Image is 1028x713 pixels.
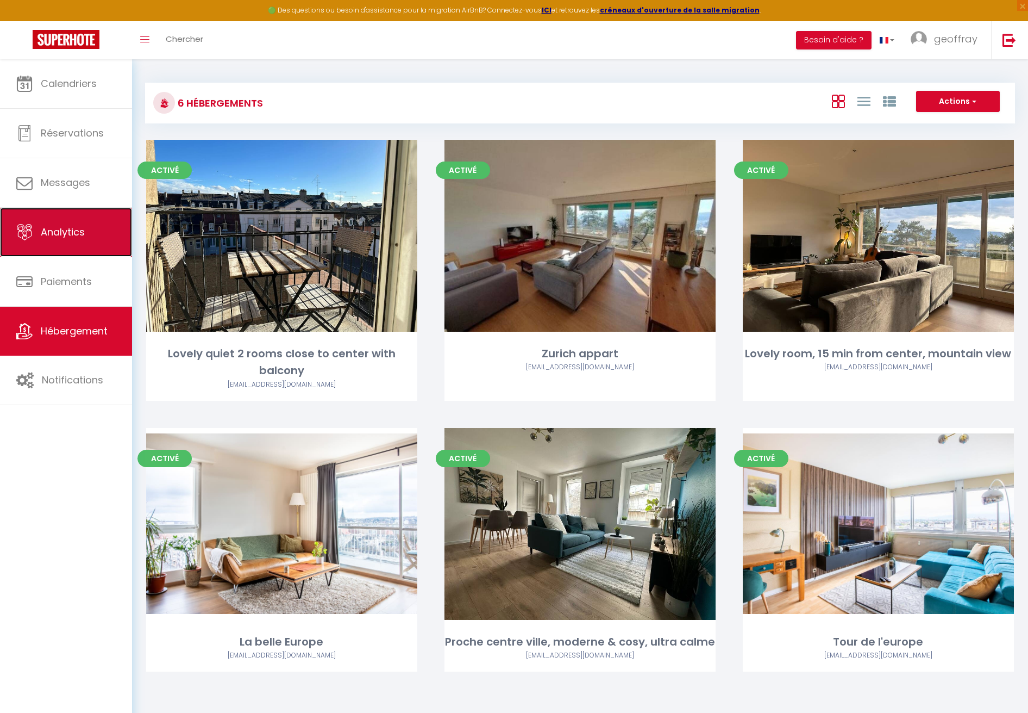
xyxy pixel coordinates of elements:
[734,450,788,467] span: Activé
[444,650,716,661] div: Airbnb
[743,362,1014,373] div: Airbnb
[743,345,1014,362] div: Lovely room, 15 min from center, mountain view
[916,91,1000,113] button: Actions
[436,162,490,179] span: Activé
[600,5,760,15] a: créneaux d'ouverture de la salle migration
[832,92,845,110] a: Vue en Box
[734,162,788,179] span: Activé
[137,450,192,467] span: Activé
[41,126,104,140] span: Réservations
[166,33,203,45] span: Chercher
[934,32,977,46] span: geoffray
[796,31,872,49] button: Besoin d'aide ?
[542,5,551,15] a: ICI
[41,77,97,90] span: Calendriers
[33,30,99,49] img: Super Booking
[743,634,1014,650] div: Tour de l'europe
[911,31,927,47] img: ...
[41,225,85,239] span: Analytics
[436,450,490,467] span: Activé
[41,176,90,189] span: Messages
[158,21,211,59] a: Chercher
[41,275,92,288] span: Paiements
[146,345,417,380] div: Lovely quiet 2 rooms close to center with balcony
[857,92,870,110] a: Vue en Liste
[137,162,192,179] span: Activé
[902,21,991,59] a: ... geoffray
[1002,33,1016,47] img: logout
[41,324,108,338] span: Hébergement
[743,650,1014,661] div: Airbnb
[444,634,716,650] div: Proche centre ville, moderne & cosy, ultra calme
[444,362,716,373] div: Airbnb
[146,650,417,661] div: Airbnb
[146,634,417,650] div: La belle Europe
[444,345,716,362] div: Zurich appart
[9,4,41,37] button: Ouvrir le widget de chat LiveChat
[883,92,896,110] a: Vue par Groupe
[175,91,263,115] h3: 6 Hébergements
[146,380,417,390] div: Airbnb
[42,373,103,387] span: Notifications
